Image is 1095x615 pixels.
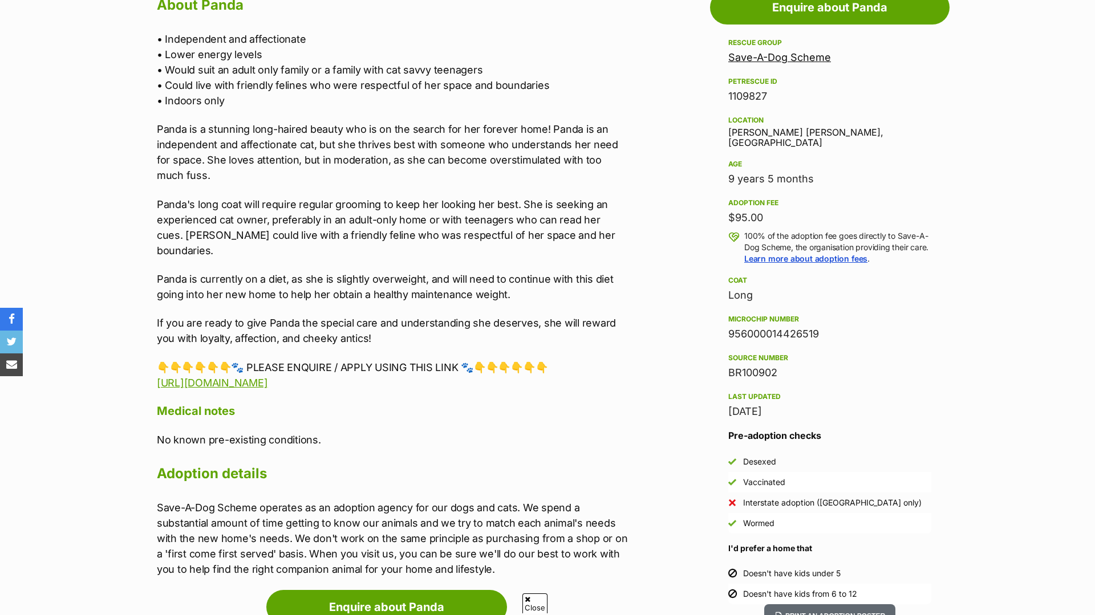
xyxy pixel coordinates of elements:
[157,31,628,108] p: • Independent and affectionate • Lower energy levels • Would suit an adult only family or a famil...
[744,230,931,264] p: 100% of the adoption fee goes directly to Save-A-Dog Scheme, the organisation providing their car...
[743,518,774,529] div: Wormed
[728,429,931,442] h3: Pre-adoption checks
[728,499,736,507] img: No
[728,353,931,363] div: Source number
[728,392,931,401] div: Last updated
[744,254,867,263] a: Learn more about adoption fees
[157,377,267,389] a: [URL][DOMAIN_NAME]
[728,116,931,125] div: Location
[728,326,931,342] div: 956000014426519
[157,500,628,577] p: Save-A-Dog Scheme operates as an adoption agency for our dogs and cats. We spend a substantial am...
[157,197,628,258] p: Panda's long coat will require regular grooming to keep her looking her best. She is seeking an e...
[728,88,931,104] div: 1109827
[743,456,776,467] div: Desexed
[743,568,841,579] div: Doesn't have kids under 5
[743,476,785,488] div: Vaccinated
[522,593,547,613] span: Close
[157,461,628,486] h2: Adoption details
[728,315,931,324] div: Microchip number
[728,113,931,148] div: [PERSON_NAME] [PERSON_NAME], [GEOGRAPHIC_DATA]
[157,271,628,302] p: Panda is currently on a diet, as she is slightly overweight, and will need to continue with this ...
[728,543,931,554] h4: I'd prefer a home that
[157,315,628,346] p: If you are ready to give Panda the special care and understanding she deserves, she will reward y...
[728,478,736,486] img: Yes
[728,276,931,285] div: Coat
[743,588,857,600] div: Doesn't have kids from 6 to 12
[157,404,628,418] h4: Medical notes
[157,432,628,447] p: No known pre-existing conditions.
[728,77,931,86] div: PetRescue ID
[728,404,931,419] div: [DATE]
[157,121,628,183] p: Panda is a stunning long-haired beauty who is on the search for her forever home! Panda is an ind...
[728,171,931,187] div: 9 years 5 months
[728,519,736,527] img: Yes
[545,1,552,9] img: adc.png
[157,360,628,390] p: 👇👇👇👇👇👇🐾 PLEASE ENQUIRE / APPLY USING THIS LINK 🐾👇👇👇👇👇👇
[728,458,736,466] img: Yes
[728,38,931,47] div: Rescue group
[728,198,931,207] div: Adoption fee
[743,497,922,508] div: Interstate adoption ([GEOGRAPHIC_DATA] only)
[728,210,931,226] div: $95.00
[728,365,931,381] div: BR100902
[728,51,831,63] a: Save-A-Dog Scheme
[728,287,931,303] div: Long
[728,160,931,169] div: Age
